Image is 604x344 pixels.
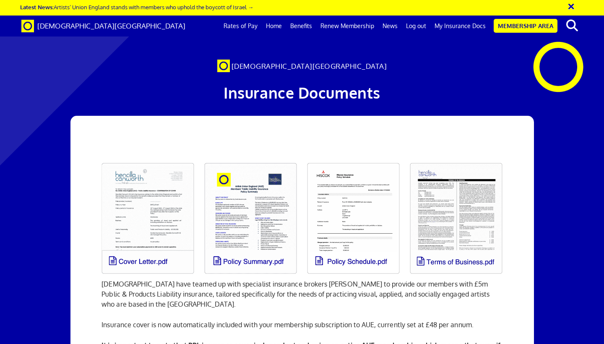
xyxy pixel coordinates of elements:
[232,62,387,70] span: [DEMOGRAPHIC_DATA][GEOGRAPHIC_DATA]
[494,19,557,33] a: Membership Area
[402,16,430,36] a: Log out
[15,16,192,36] a: Brand [DEMOGRAPHIC_DATA][GEOGRAPHIC_DATA]
[102,320,502,330] p: Insurance cover is now automatically included with your membership subscription to AUE, currently...
[430,16,490,36] a: My Insurance Docs
[102,279,502,309] p: [DEMOGRAPHIC_DATA] have teamed up with specialist insurance brokers [PERSON_NAME] to provide our ...
[20,3,54,10] strong: Latest News:
[316,16,378,36] a: Renew Membership
[262,16,286,36] a: Home
[20,3,253,10] a: Latest News:Artists’ Union England stands with members who uphold the boycott of Israel →
[37,21,185,30] span: [DEMOGRAPHIC_DATA][GEOGRAPHIC_DATA]
[219,16,262,36] a: Rates of Pay
[224,83,380,102] span: Insurance Documents
[378,16,402,36] a: News
[286,16,316,36] a: Benefits
[559,17,585,34] button: search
